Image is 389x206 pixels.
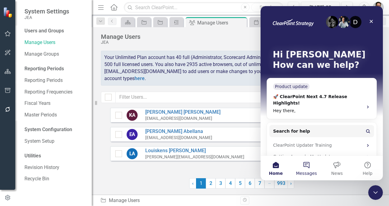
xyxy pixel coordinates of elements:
[24,28,86,35] div: Users and Groups
[24,51,86,58] a: Manage Groups
[206,178,216,189] a: 2
[145,116,220,121] div: [EMAIL_ADDRESS][DOMAIN_NAME]
[290,180,292,186] span: ›
[145,128,212,135] a: [PERSON_NAME] Abellana
[24,65,86,72] div: Reporting Periods
[127,110,138,121] div: KA
[303,4,338,11] div: [DATE]-25
[216,178,225,189] a: 3
[100,197,236,204] div: Manage Users
[24,8,69,15] span: System Settings
[104,54,375,81] span: Your Unlimited Plan account has 40 full (Administrator, Scorecard Admin, Editor, By Scorecard, or...
[127,148,138,159] div: LA
[24,153,86,160] div: Utilities
[368,185,383,200] iframe: Intercom live chat
[101,33,355,40] div: Manage Users
[101,40,355,45] div: JEA
[135,75,145,81] a: here
[245,178,255,189] a: 6
[251,3,282,12] button: Search
[274,178,288,189] a: 993
[24,112,86,119] a: Master Periods
[24,39,86,46] a: Manage Users
[145,154,244,160] div: [PERSON_NAME][EMAIL_ADDRESS][DOMAIN_NAME]
[197,19,245,27] div: Manage Users
[145,135,212,141] div: [EMAIL_ADDRESS][DOMAIN_NAME]
[261,6,383,180] iframe: Intercom live chat
[24,175,86,182] a: Recycle Bin
[124,2,283,13] input: Search ClearPoint...
[3,7,14,18] img: ClearPoint Strategy
[145,109,220,116] a: [PERSON_NAME] [PERSON_NAME]
[24,126,86,133] div: System Configuration
[235,178,245,189] a: 5
[301,2,340,13] button: [DATE]-25
[225,178,235,189] a: 4
[24,100,86,107] a: Fiscal Years
[24,15,69,20] small: JEA
[24,138,86,145] a: System Setup
[115,92,318,103] input: Filter Users...
[24,77,86,84] a: Reporting Periods
[255,178,265,189] a: 7
[373,2,384,13] img: Christopher Barrett
[196,178,206,189] span: 1
[145,147,244,154] a: Louiskens [PERSON_NAME]
[260,5,273,9] span: Search
[24,164,86,171] a: Revision History
[192,180,194,186] span: ‹
[127,129,138,140] div: EA
[24,89,86,96] a: Reporting Frequencies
